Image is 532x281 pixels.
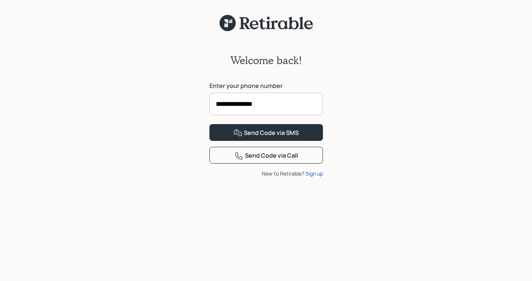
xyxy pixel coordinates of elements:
button: Send Code via SMS [209,124,323,141]
button: Send Code via Call [209,147,323,164]
div: Send Code via SMS [233,129,299,138]
div: Sign up [305,170,323,177]
div: New to Retirable? [209,170,323,177]
div: Send Code via Call [234,151,298,160]
label: Enter your phone number [209,82,323,90]
h2: Welcome back! [230,54,302,67]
